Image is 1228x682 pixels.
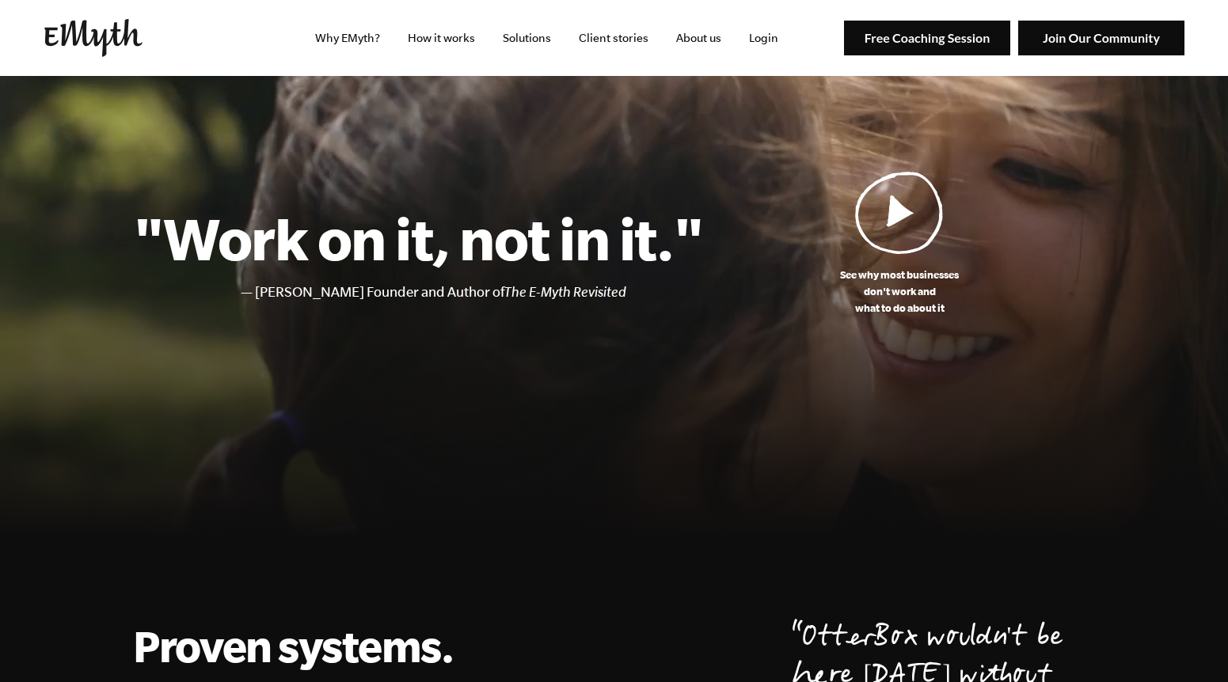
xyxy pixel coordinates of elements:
a: See why most businessesdon't work andwhat to do about it [704,171,1096,316]
img: Join Our Community [1018,21,1184,56]
img: EMyth [44,19,143,57]
img: Play Video [855,171,944,254]
p: See why most businesses don't work and what to do about it [704,267,1096,316]
img: Free Coaching Session [844,21,1010,56]
i: The E-Myth Revisited [504,284,626,300]
h1: "Work on it, not in it." [133,203,704,273]
li: [PERSON_NAME] Founder and Author of [255,281,704,304]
